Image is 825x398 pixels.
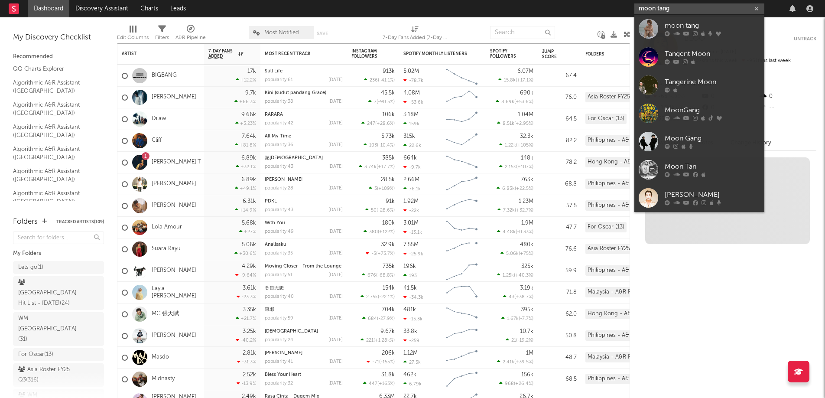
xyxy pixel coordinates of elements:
div: ( ) [362,272,395,278]
div: 5.68k [242,220,256,226]
div: Lets go ( 1 ) [18,262,43,273]
span: -68.8 % [377,273,393,278]
div: +30.6 % [234,251,256,256]
div: popularity: 28 [265,186,293,191]
div: 62.0 [542,309,577,320]
span: 247 [367,121,375,126]
div: ( ) [364,77,395,83]
div: ( ) [497,121,533,126]
a: All My Time [265,134,291,139]
a: Layla [PERSON_NAME] [152,285,200,300]
div: popularity: 38 [265,99,293,104]
div: -13.1k [403,229,422,235]
div: My Discovery Checklist [13,33,104,43]
div: ( ) [497,229,533,235]
div: 106k [382,112,395,117]
svg: Chart title [442,108,481,130]
input: Search for folders... [13,232,104,244]
a: QQ Charts Explorer [13,64,95,74]
div: Moon Tan [665,162,760,172]
div: 6.31k [243,199,256,204]
button: Untrack [794,35,816,43]
div: 1.04M [518,112,533,117]
a: Algorithmic A&R Assistant ([GEOGRAPHIC_DATA]) [13,78,95,96]
div: popularity: 43 [265,208,293,212]
a: BIGBANG [152,72,177,79]
a: [PERSON_NAME] [152,332,196,339]
div: 6.89k [241,177,256,183]
button: Tracked Artists(109) [56,220,104,224]
span: -10.4 % [378,143,393,148]
span: 380 [369,230,378,235]
a: 東邪 [265,307,274,312]
div: [DATE] [328,99,343,104]
div: Artist [122,51,187,56]
a: [GEOGRAPHIC_DATA] Hit List - [DATE](24) [13,276,104,310]
span: 7 [374,100,377,104]
div: 泥菩薩 [265,156,343,160]
div: ( ) [364,142,395,148]
div: 735k [383,264,395,269]
div: 664k [403,155,417,161]
div: +21.7 % [236,316,256,321]
div: Asia Roster FY25 Q3 (316) [585,244,656,254]
div: 5.02M [403,69,419,74]
span: 1.22k [505,143,516,148]
a: Algorithmic A&R Assistant ([GEOGRAPHIC_DATA]) [13,144,95,162]
div: With You [265,221,343,225]
a: Tangent Moon [634,43,764,71]
div: moon tang [665,21,760,31]
svg: Chart title [442,282,481,303]
div: ( ) [362,316,395,321]
a: Lola Amour [152,224,182,231]
div: 57.5 [542,201,577,211]
svg: Chart title [442,152,481,173]
div: +32.1 % [236,164,256,170]
div: Hong Kong - A&R Pipeline (29) [585,309,661,319]
div: 9.7k [245,90,256,96]
div: 32.3k [520,134,533,139]
span: +75 % [520,251,532,256]
div: ( ) [361,294,395,300]
div: For Oscar ( 13 ) [18,349,53,360]
div: popularity: 61 [265,78,293,82]
div: Folders [585,52,650,57]
div: ( ) [499,164,533,170]
div: 78.2 [542,157,577,168]
a: [PERSON_NAME] [152,180,196,188]
span: 8.51k [503,121,514,126]
div: Jump Score [542,49,564,59]
span: 15.8k [504,78,516,83]
a: RARARA [265,112,283,117]
div: Filters [155,22,169,47]
a: WM [GEOGRAPHIC_DATA](31) [13,312,104,346]
div: 7.55M [403,242,419,248]
div: 5.73k [381,134,395,139]
div: 325k [521,264,533,269]
a: 泥[DEMOGRAPHIC_DATA] [265,156,323,160]
div: 395k [521,307,533,313]
a: [PERSON_NAME] [634,184,764,212]
div: [DATE] [328,143,343,147]
div: popularity: 36 [265,143,293,147]
a: Asia Roster FY25 Q3(316) [13,363,104,387]
a: moon tang [634,15,764,43]
div: [DATE] [328,273,343,277]
div: Philippines - A&R Pipeline (199) [585,265,661,276]
span: 3.74k [364,165,377,170]
span: +17.7 % [378,165,393,170]
div: 91k [386,199,395,204]
div: 67.4 [542,71,577,81]
div: 41.5k [403,285,417,291]
a: Suara Kayu [152,245,181,253]
a: Still Life [265,69,283,74]
div: popularity: 35 [265,251,293,256]
a: Tangerine Moon [634,71,764,99]
div: Most Recent Track [265,51,330,56]
div: ( ) [496,99,533,104]
div: popularity: 49 [265,229,294,234]
span: -22.1 % [379,295,393,300]
span: -0.33 % [517,230,532,235]
div: +49.1 % [235,186,256,191]
div: 196k [403,264,416,269]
